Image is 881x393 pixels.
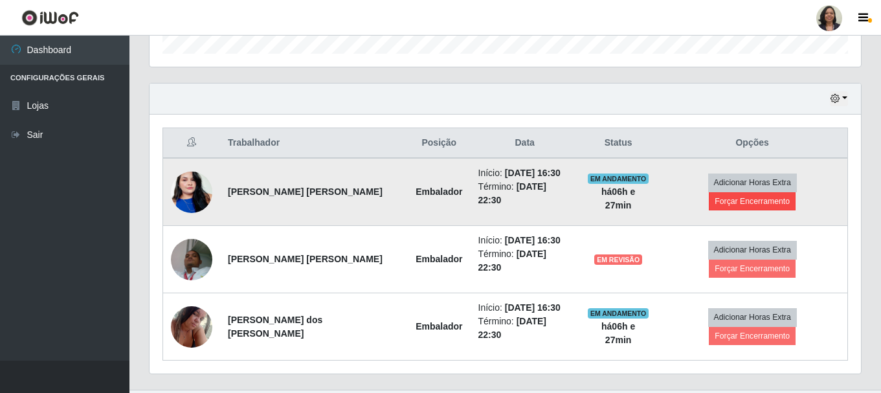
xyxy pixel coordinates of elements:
[505,302,561,313] time: [DATE] 16:30
[708,174,797,192] button: Adicionar Horas Extra
[601,186,635,210] strong: há 06 h e 27 min
[171,155,212,229] img: 1705535567021.jpeg
[708,308,797,326] button: Adicionar Horas Extra
[478,234,572,247] li: Início:
[588,308,649,319] span: EM ANDAMENTO
[171,299,212,354] img: 1748017465094.jpeg
[708,241,797,259] button: Adicionar Horas Extra
[478,166,572,180] li: Início:
[228,186,383,197] strong: [PERSON_NAME] [PERSON_NAME]
[478,301,572,315] li: Início:
[594,254,642,265] span: EM REVISÃO
[416,186,462,197] strong: Embalador
[709,260,796,278] button: Forçar Encerramento
[21,10,79,26] img: CoreUI Logo
[709,192,796,210] button: Forçar Encerramento
[657,128,847,159] th: Opções
[709,327,796,345] button: Forçar Encerramento
[478,180,572,207] li: Término:
[228,315,322,339] strong: [PERSON_NAME] dos [PERSON_NAME]
[416,321,462,331] strong: Embalador
[579,128,657,159] th: Status
[416,254,462,264] strong: Embalador
[408,128,470,159] th: Posição
[505,168,561,178] time: [DATE] 16:30
[588,174,649,184] span: EM ANDAMENTO
[478,315,572,342] li: Término:
[471,128,579,159] th: Data
[220,128,408,159] th: Trabalhador
[505,235,561,245] time: [DATE] 16:30
[171,232,212,287] img: 1710168469297.jpeg
[601,321,635,345] strong: há 06 h e 27 min
[478,247,572,275] li: Término:
[228,254,383,264] strong: [PERSON_NAME] [PERSON_NAME]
